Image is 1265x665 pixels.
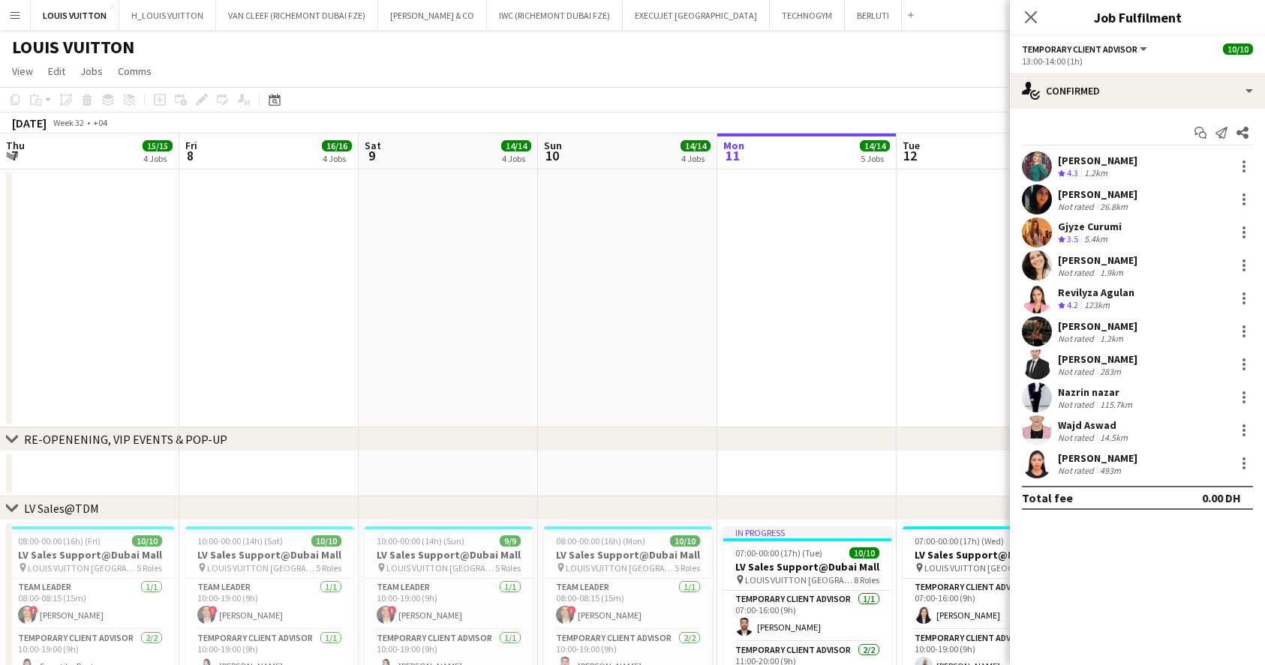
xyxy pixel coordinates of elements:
a: Edit [42,61,71,81]
a: View [6,61,39,81]
span: 5 Roles [316,562,341,574]
h3: LV Sales Support@Dubai Mall [544,548,712,562]
h3: Job Fulfilment [1010,7,1265,27]
div: Total fee [1022,490,1073,505]
span: 08:00-00:00 (16h) (Mon) [556,535,645,547]
span: ! [29,606,38,615]
h3: LV Sales Support@Dubai Mall [365,548,533,562]
div: [PERSON_NAME] [1058,253,1137,267]
div: 115.7km [1097,399,1135,410]
div: +04 [93,117,107,128]
span: 14/14 [501,140,531,151]
span: 8 [183,147,197,164]
div: [PERSON_NAME] [1058,187,1137,201]
span: ! [388,606,397,615]
span: Week 32 [50,117,87,128]
span: 12 [900,147,920,164]
div: 1.9km [1097,267,1126,278]
span: 07:00-00:00 (17h) (Wed) [915,535,1004,547]
div: 4 Jobs [502,153,530,164]
button: H_LOUIS VUITTON [119,1,216,30]
div: Wajd Aswad [1058,418,1131,432]
span: 10:00-00:00 (14h) (Sat) [197,535,283,547]
button: LOUIS VUITTON [31,1,119,30]
span: Fri [185,139,197,152]
div: RE-OPENENING, VIP EVENTS & POP-UP [24,432,227,447]
span: 10/10 [311,535,341,547]
span: ! [209,606,218,615]
h1: LOUIS VUITTON [12,36,134,58]
span: 10/10 [132,535,162,547]
div: 1.2km [1097,333,1126,344]
span: 15/15 [143,140,173,151]
span: LOUIS VUITTON [GEOGRAPHIC_DATA] - [GEOGRAPHIC_DATA] [745,574,854,586]
span: Sun [544,139,562,152]
div: [PERSON_NAME] [1058,319,1137,333]
div: Nazrin nazar [1058,385,1135,399]
span: 7 [4,147,25,164]
span: Mon [723,139,744,152]
span: LOUIS VUITTON [GEOGRAPHIC_DATA] - [GEOGRAPHIC_DATA] [28,562,137,574]
div: 26.8km [1097,201,1131,212]
span: 10/10 [1223,43,1253,55]
span: 3.5 [1067,233,1078,244]
span: View [12,64,33,78]
div: 4 Jobs [681,153,710,164]
span: 10:00-00:00 (14h) (Sun) [377,535,464,547]
div: 283m [1097,366,1124,377]
span: Jobs [80,64,103,78]
a: Jobs [74,61,109,81]
h3: LV Sales Support@Dubai Mall [903,548,1071,562]
span: 5 Roles [137,562,162,574]
span: Sat [365,139,381,152]
app-card-role: Temporary Client Advisor1/107:00-16:00 (9h)[PERSON_NAME] [903,579,1071,630]
app-card-role: Temporary Client Advisor1/107:00-16:00 (9h)[PERSON_NAME] [723,591,891,642]
button: Temporary Client Advisor [1022,43,1149,55]
div: LV Sales@TDM [24,501,99,516]
div: Not rated [1058,399,1097,410]
div: Not rated [1058,201,1097,212]
span: 5 Roles [675,562,700,574]
span: ! [567,606,576,615]
div: Not rated [1058,333,1097,344]
h3: LV Sales Support@Dubai Mall [6,548,174,562]
app-card-role: Team Leader1/108:00-08:15 (15m)![PERSON_NAME] [6,579,174,630]
span: 8 Roles [854,574,879,586]
a: Comms [112,61,158,81]
app-card-role: Team Leader1/110:00-19:00 (9h)![PERSON_NAME] [365,579,533,630]
app-card-role: Team Leader1/108:00-08:15 (15m)![PERSON_NAME] [544,579,712,630]
span: LOUIS VUITTON [GEOGRAPHIC_DATA] - [GEOGRAPHIC_DATA] [566,562,675,574]
h3: LV Sales Support@Dubai Mall [723,560,891,574]
div: [PERSON_NAME] [1058,451,1137,465]
div: Not rated [1058,465,1097,476]
span: 07:00-00:00 (17h) (Tue) [735,547,822,559]
div: 1.2km [1081,167,1110,180]
span: Comms [118,64,152,78]
span: Temporary Client Advisor [1022,43,1137,55]
button: [PERSON_NAME] & CO [378,1,487,30]
span: LOUIS VUITTON [GEOGRAPHIC_DATA] - [GEOGRAPHIC_DATA] [924,562,1033,574]
div: Gjyze Curumi [1058,220,1122,233]
div: Revilyza Agulan [1058,286,1134,299]
div: 4 Jobs [143,153,172,164]
div: Not rated [1058,432,1097,443]
div: Not rated [1058,366,1097,377]
button: TECHNOGYM [770,1,845,30]
span: 5 Roles [495,562,521,574]
span: 08:00-00:00 (16h) (Fri) [18,535,101,547]
span: 14/14 [860,140,890,151]
div: [DATE] [12,115,47,130]
div: 4 Jobs [323,153,351,164]
span: 16/16 [322,140,352,151]
span: 10/10 [849,547,879,559]
span: 14/14 [681,140,711,151]
button: VAN CLEEF (RICHEMONT DUBAI FZE) [216,1,378,30]
button: BERLUTI [845,1,902,30]
span: 9/9 [500,535,521,547]
div: Confirmed [1010,73,1265,109]
span: 10/10 [670,535,700,547]
span: 11 [721,147,744,164]
div: 493m [1097,465,1124,476]
span: 4.3 [1067,167,1078,178]
div: [PERSON_NAME] [1058,154,1137,167]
